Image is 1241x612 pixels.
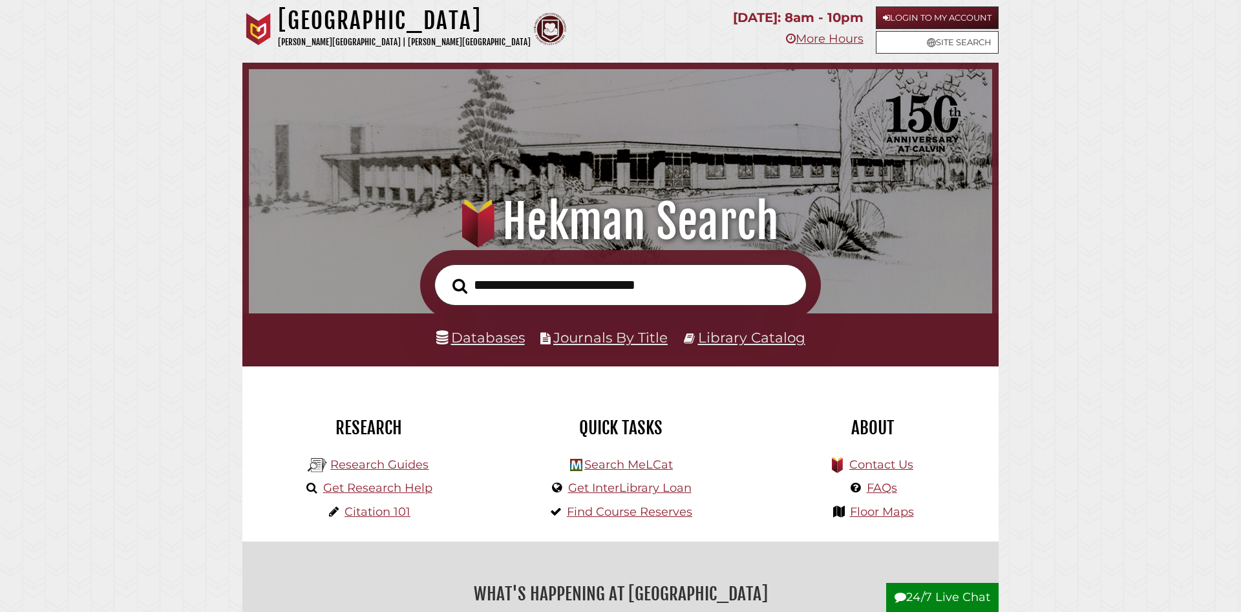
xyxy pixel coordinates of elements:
a: Library Catalog [698,329,805,346]
a: Contact Us [849,458,913,472]
i: Search [452,278,467,294]
p: [DATE]: 8am - 10pm [733,6,864,29]
img: Hekman Library Logo [570,459,582,471]
a: Site Search [876,31,999,54]
a: Citation 101 [345,505,410,519]
a: More Hours [786,32,864,46]
p: [PERSON_NAME][GEOGRAPHIC_DATA] | [PERSON_NAME][GEOGRAPHIC_DATA] [278,35,531,50]
h1: [GEOGRAPHIC_DATA] [278,6,531,35]
a: Get Research Help [323,481,432,495]
img: Calvin Theological Seminary [534,13,566,45]
a: Find Course Reserves [567,505,692,519]
h2: Research [252,417,485,439]
h2: What's Happening at [GEOGRAPHIC_DATA] [252,579,989,609]
img: Hekman Library Logo [308,456,327,475]
a: Databases [436,329,525,346]
a: Journals By Title [553,329,668,346]
a: Floor Maps [850,505,914,519]
a: Login to My Account [876,6,999,29]
a: Research Guides [330,458,429,472]
img: Calvin University [242,13,275,45]
h2: Quick Tasks [504,417,737,439]
h2: About [756,417,989,439]
button: Search [446,275,474,298]
a: Get InterLibrary Loan [568,481,692,495]
h1: Hekman Search [268,193,973,250]
a: FAQs [867,481,897,495]
a: Search MeLCat [584,458,673,472]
